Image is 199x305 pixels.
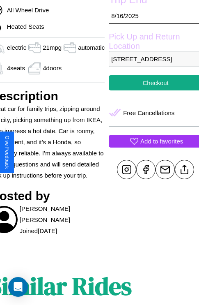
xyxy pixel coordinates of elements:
[123,107,174,118] p: Free Cancellations
[62,42,78,54] img: gas
[20,225,57,236] p: Joined [DATE]
[7,42,27,53] p: electric
[43,62,62,74] p: 4 doors
[26,62,43,74] img: gas
[3,5,49,16] p: All Wheel Drive
[20,203,105,225] p: [PERSON_NAME] [PERSON_NAME]
[3,21,44,32] p: Heated Seats
[43,42,62,53] p: 21 mpg
[4,136,10,169] div: Give Feedback
[7,62,25,74] p: 4 seats
[26,42,43,54] img: gas
[140,136,183,147] p: Add to favorites
[8,277,28,297] div: Open Intercom Messenger
[78,42,105,53] p: automatic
